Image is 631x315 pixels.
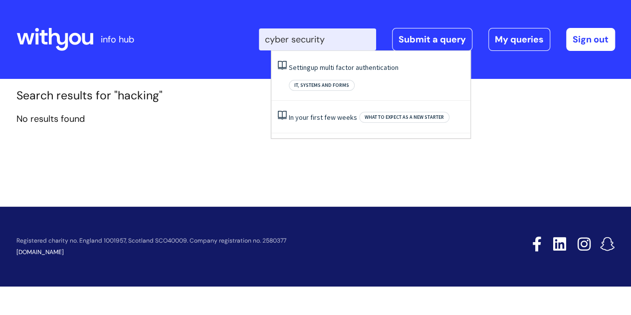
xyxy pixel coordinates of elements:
p: info hub [101,31,134,47]
a: [DOMAIN_NAME] [16,248,64,256]
div: | - [259,28,615,51]
a: Sign out [566,28,615,51]
a: Settingup multi factor authentication [289,63,399,72]
p: No results found [16,111,615,127]
h1: Search results for "hacking" [16,89,615,103]
span: What to expect as a new starter [359,112,449,123]
a: My queries [488,28,550,51]
input: Search [259,28,376,50]
a: Submit a query [392,28,472,51]
a: In your first few weeks [289,113,357,122]
span: IT, systems and forms [289,80,355,91]
p: Registered charity no. England 1001957, Scotland SCO40009. Company registration no. 2580377 [16,238,461,244]
span: Setting [289,63,311,72]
